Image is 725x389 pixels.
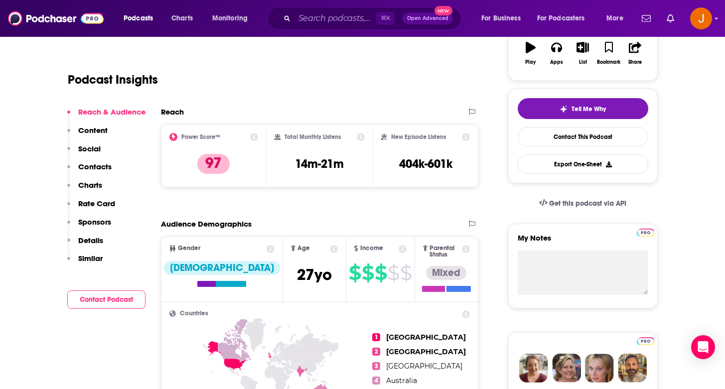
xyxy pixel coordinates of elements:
h2: Audience Demographics [161,219,252,229]
span: $ [388,265,399,281]
p: Content [78,126,108,135]
a: Charts [165,10,199,26]
button: Share [622,35,648,71]
button: Contact Podcast [67,290,145,309]
a: Contact This Podcast [518,127,648,146]
button: open menu [205,10,261,26]
button: open menu [599,10,636,26]
a: Show notifications dropdown [638,10,655,27]
span: 4 [372,377,380,385]
img: User Profile [690,7,712,29]
span: More [606,11,623,25]
p: Details [78,236,103,245]
div: Open Intercom Messenger [691,335,715,359]
a: Pro website [637,227,654,237]
button: List [570,35,595,71]
button: Open AdvancedNew [403,12,453,24]
span: [GEOGRAPHIC_DATA] [386,333,466,342]
h3: 14m-21m [295,156,344,171]
span: 27 yo [297,265,332,284]
img: Sydney Profile [519,354,548,383]
button: Reach & Audience [67,107,145,126]
div: Search podcasts, credits, & more... [277,7,471,30]
label: My Notes [518,233,648,251]
button: Rate Card [67,199,115,217]
button: Social [67,144,101,162]
h3: 404k-601k [399,156,452,171]
img: Jon Profile [618,354,647,383]
img: Barbara Profile [552,354,581,383]
span: 2 [372,348,380,356]
span: Age [297,245,310,252]
button: Similar [67,254,103,272]
button: Export One-Sheet [518,154,648,174]
span: 1 [372,333,380,341]
div: Apps [550,59,563,65]
span: Gender [178,245,200,252]
button: Charts [67,180,102,199]
span: New [435,6,452,15]
span: Open Advanced [407,16,448,21]
p: Rate Card [78,199,115,208]
p: 97 [197,154,230,174]
span: $ [349,265,361,281]
span: Tell Me Why [572,105,606,113]
img: Podchaser Pro [637,337,654,345]
h1: Podcast Insights [68,72,158,87]
p: Contacts [78,162,112,171]
img: tell me why sparkle [560,105,568,113]
span: Logged in as justine87181 [690,7,712,29]
img: Podchaser - Follow, Share and Rate Podcasts [8,9,104,28]
p: Reach & Audience [78,107,145,117]
h2: Total Monthly Listens [285,133,341,140]
div: Bookmark [597,59,620,65]
input: Search podcasts, credits, & more... [294,10,376,26]
button: Contacts [67,162,112,180]
button: Show profile menu [690,7,712,29]
span: For Business [481,11,521,25]
button: Details [67,236,103,254]
span: Podcasts [124,11,153,25]
button: open menu [474,10,533,26]
p: Charts [78,180,102,190]
span: For Podcasters [537,11,585,25]
button: Apps [544,35,570,71]
span: Charts [171,11,193,25]
button: tell me why sparkleTell Me Why [518,98,648,119]
img: Jules Profile [585,354,614,383]
a: Show notifications dropdown [663,10,678,27]
h2: New Episode Listens [391,133,446,140]
span: [GEOGRAPHIC_DATA] [386,347,466,356]
span: Australia [386,376,417,385]
button: Content [67,126,108,144]
a: Get this podcast via API [531,191,635,216]
button: Bookmark [596,35,622,71]
span: $ [375,265,387,281]
div: Mixed [426,266,466,280]
div: Share [628,59,642,65]
span: Monitoring [212,11,248,25]
span: Get this podcast via API [549,199,626,208]
button: open menu [531,10,599,26]
span: [GEOGRAPHIC_DATA] [386,362,462,371]
div: [DEMOGRAPHIC_DATA] [164,261,280,275]
h2: Power Score™ [181,133,220,140]
div: Play [525,59,536,65]
span: 3 [372,362,380,370]
p: Sponsors [78,217,111,227]
button: Sponsors [67,217,111,236]
div: List [579,59,587,65]
img: Podchaser Pro [637,229,654,237]
h2: Reach [161,107,184,117]
span: $ [400,265,412,281]
span: Parental Status [430,245,460,258]
span: ⌘ K [376,12,395,25]
span: $ [362,265,374,281]
p: Similar [78,254,103,263]
span: Countries [180,310,208,317]
a: Pro website [637,336,654,345]
p: Social [78,144,101,153]
button: open menu [117,10,166,26]
span: Income [360,245,383,252]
